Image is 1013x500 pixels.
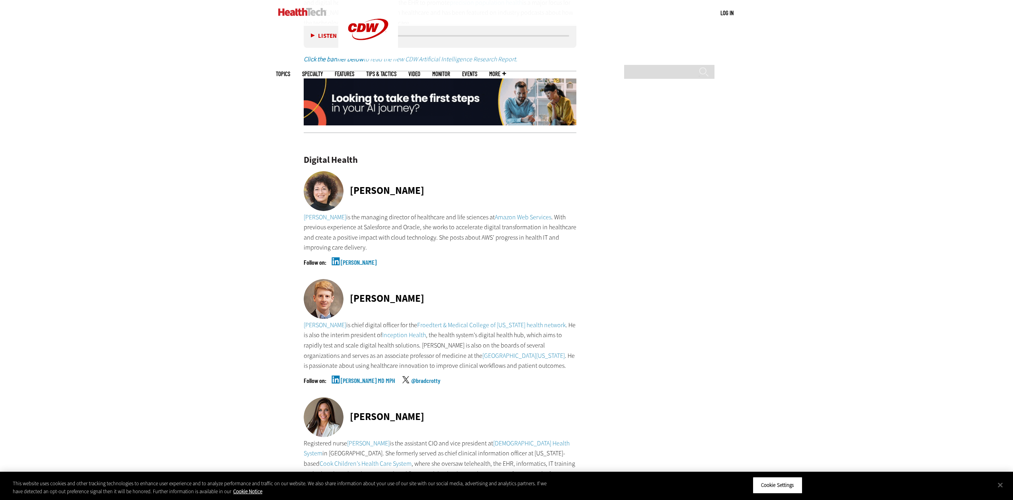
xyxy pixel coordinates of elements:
a: MonITor [432,71,450,77]
a: Cook Children’s Health Care System [320,459,412,468]
button: Cookie Settings [753,477,802,494]
span: Topics [276,71,290,77]
p: is the managing director of healthcare and life sciences at . With previous experience at Salesfo... [304,212,577,253]
span: Specialty [302,71,323,77]
div: This website uses cookies and other tracking technologies to enhance user experience and to analy... [13,480,557,495]
a: [PERSON_NAME] [341,259,377,279]
a: More information about your privacy [233,488,262,495]
img: Allyson Fryhoff [304,171,344,211]
p: Registered nurse is the assistant CIO and vice president at in [GEOGRAPHIC_DATA]. She formerly se... [304,438,577,500]
a: Amazon Web Services [495,213,551,221]
span: More [489,71,506,77]
a: [PERSON_NAME] [304,321,346,329]
a: Inception Health [382,331,426,339]
a: Features [335,71,354,77]
a: [GEOGRAPHIC_DATA][US_STATE] [482,352,565,360]
img: Dr. Bradley Crotty [304,279,344,319]
a: Video [408,71,420,77]
a: Froedtert & Medical College of [US_STATE] health network [417,321,566,329]
img: Home [278,8,326,16]
a: Tips & Tactics [366,71,396,77]
a: @bradcrotty [411,377,440,397]
div: [PERSON_NAME] [350,186,424,195]
img: xs-AI-q225-animated-desktop [304,78,577,125]
a: CDW [338,53,398,61]
a: [PERSON_NAME] [347,439,390,447]
a: [PERSON_NAME] [304,213,346,221]
p: is chief digital officer for the . He is also the interim president of , the health system’s digi... [304,320,577,371]
a: Events [462,71,477,77]
img: Charity Darnell [304,397,344,437]
div: [PERSON_NAME] [350,293,424,303]
a: [PERSON_NAME] MD MPH [341,377,395,397]
h2: Digital Health [304,156,577,164]
div: User menu [720,9,734,17]
div: [PERSON_NAME] [350,412,424,422]
button: Close [992,476,1009,494]
a: Log in [720,9,734,16]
